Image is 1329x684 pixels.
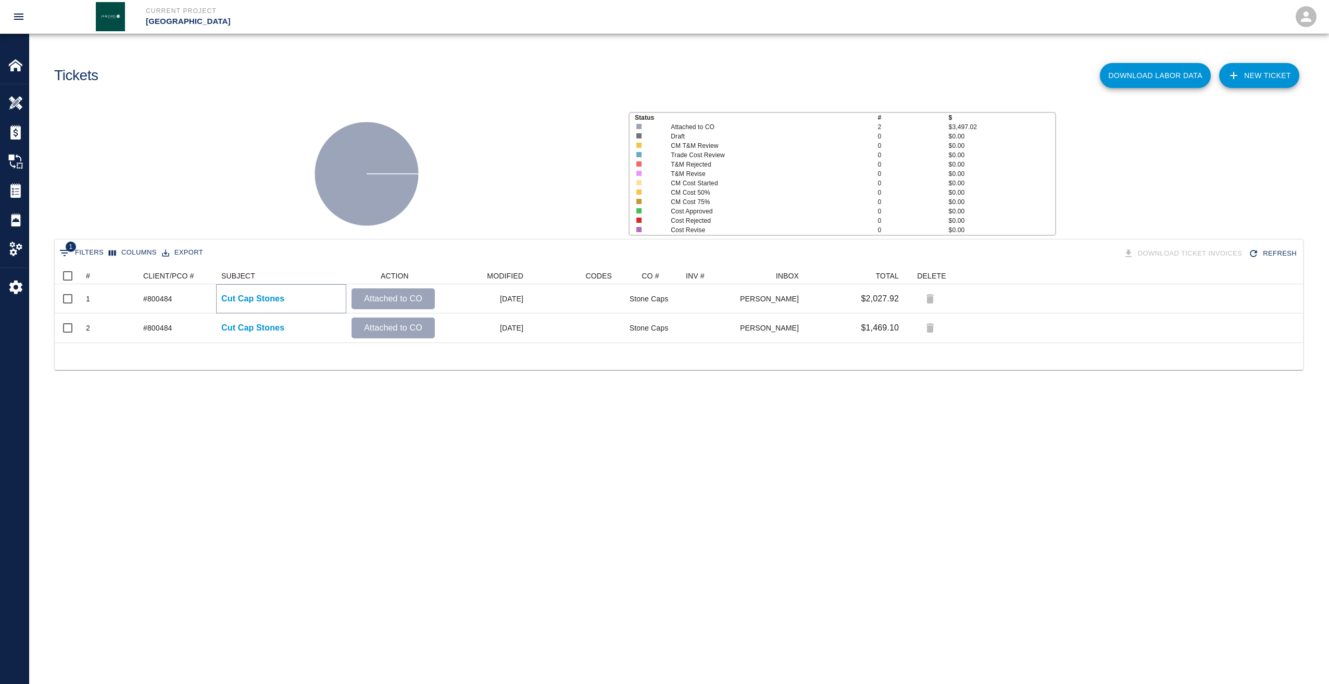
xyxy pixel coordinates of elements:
p: 0 [877,160,948,169]
div: INV # [686,268,705,284]
p: CM Cost 50% [671,188,857,197]
p: T&M Revise [671,169,857,179]
p: 0 [877,188,948,197]
p: 0 [877,197,948,207]
p: Attached to CO [356,293,431,305]
div: [DATE] [440,284,529,313]
div: Stone Caps [630,323,669,333]
div: ACTION [346,268,440,284]
div: 1 [86,294,90,304]
button: open drawer [6,4,31,29]
a: Cut Cap Stones [221,322,284,334]
div: SUBJECT [221,268,255,284]
p: Cost Rejected [671,216,857,225]
p: $0.00 [949,160,1055,169]
button: Download Labor Data [1100,63,1211,88]
a: Cut Cap Stones [221,293,284,305]
p: $0.00 [949,132,1055,141]
div: Stone Caps [630,294,669,304]
div: ACTION [381,268,409,284]
p: [GEOGRAPHIC_DATA] [146,16,721,28]
p: 2 [877,122,948,132]
div: [PERSON_NAME] [741,284,804,313]
div: CO # [642,268,659,284]
div: Tickets attached to change order can't be deleted. [920,288,941,309]
div: CODES [529,268,617,284]
p: 0 [877,225,948,235]
p: $3,497.02 [949,122,1055,132]
p: Status [635,113,878,122]
h1: Tickets [54,67,98,84]
p: CM Cost 75% [671,197,857,207]
div: INBOX [741,268,804,284]
p: $0.00 [949,197,1055,207]
p: $1,469.10 [861,322,899,334]
div: DELETE [904,268,956,284]
button: Export [159,245,206,261]
div: CO # [617,268,681,284]
p: Draft [671,132,857,141]
p: $0.00 [949,179,1055,188]
div: TOTAL [875,268,899,284]
button: Show filters [57,245,106,261]
p: Attached to CO [671,122,857,132]
p: $0.00 [949,150,1055,160]
p: $0.00 [949,207,1055,216]
div: [DATE] [440,313,529,343]
p: $0.00 [949,141,1055,150]
p: 0 [877,132,948,141]
p: 0 [877,179,948,188]
span: 1 [66,242,76,252]
p: Cost Approved [671,207,857,216]
p: $0.00 [949,188,1055,197]
p: 0 [877,169,948,179]
div: CLIENT/PCO # [138,268,216,284]
p: 0 [877,150,948,160]
p: 0 [877,216,948,225]
div: #800484 [143,323,172,333]
a: NEW TICKET [1219,63,1299,88]
p: $ [949,113,1055,122]
p: # [877,113,948,122]
p: 0 [877,207,948,216]
div: MODIFIED [487,268,523,284]
div: CLIENT/PCO # [143,268,194,284]
div: TOTAL [804,268,904,284]
div: CODES [585,268,612,284]
p: CM Cost Started [671,179,857,188]
p: Attached to CO [356,322,431,334]
div: Tickets download in groups of 15 [1121,245,1247,263]
div: Tickets attached to change order can't be deleted. [920,318,941,338]
div: # [81,268,138,284]
div: DELETE [917,268,946,284]
p: CM T&M Review [671,141,857,150]
div: #800484 [143,294,172,304]
p: $0.00 [949,225,1055,235]
p: T&M Rejected [671,160,857,169]
div: SUBJECT [216,268,346,284]
p: Trade Cost Review [671,150,857,160]
div: 2 [86,323,90,333]
div: MODIFIED [440,268,529,284]
p: Cost Revise [671,225,857,235]
div: # [86,268,90,284]
p: $0.00 [949,216,1055,225]
div: INV # [681,268,741,284]
iframe: Chat Widget [1156,572,1329,684]
button: Select columns [106,245,159,261]
p: 0 [877,141,948,150]
div: [PERSON_NAME] [741,313,804,343]
div: INBOX [776,268,799,284]
p: Current Project [146,6,721,16]
button: Refresh [1246,245,1301,263]
p: $2,027.92 [861,293,899,305]
img: Janeiro Inc [96,2,125,31]
p: $0.00 [949,169,1055,179]
div: Refresh the list [1246,245,1301,263]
